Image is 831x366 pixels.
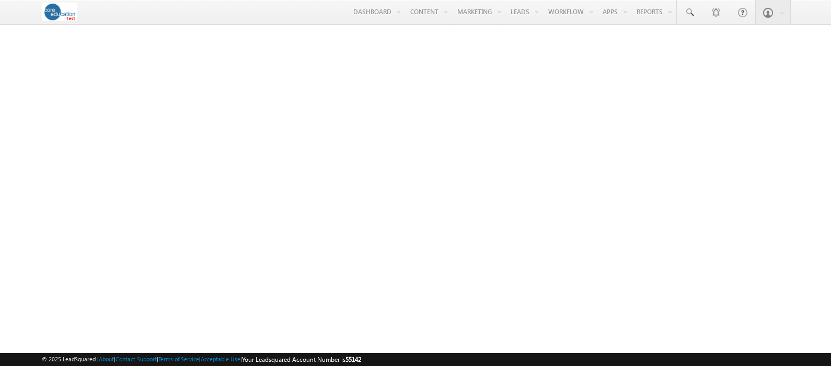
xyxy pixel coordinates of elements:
a: Contact Support [116,356,157,362]
a: Acceptable Use [201,356,240,362]
span: © 2025 LeadSquared | | | | | [42,354,361,364]
a: About [99,356,114,362]
span: Your Leadsquared Account Number is [242,356,361,363]
a: Terms of Service [158,356,199,362]
span: 55142 [345,356,361,363]
img: Custom Logo [42,3,78,21]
